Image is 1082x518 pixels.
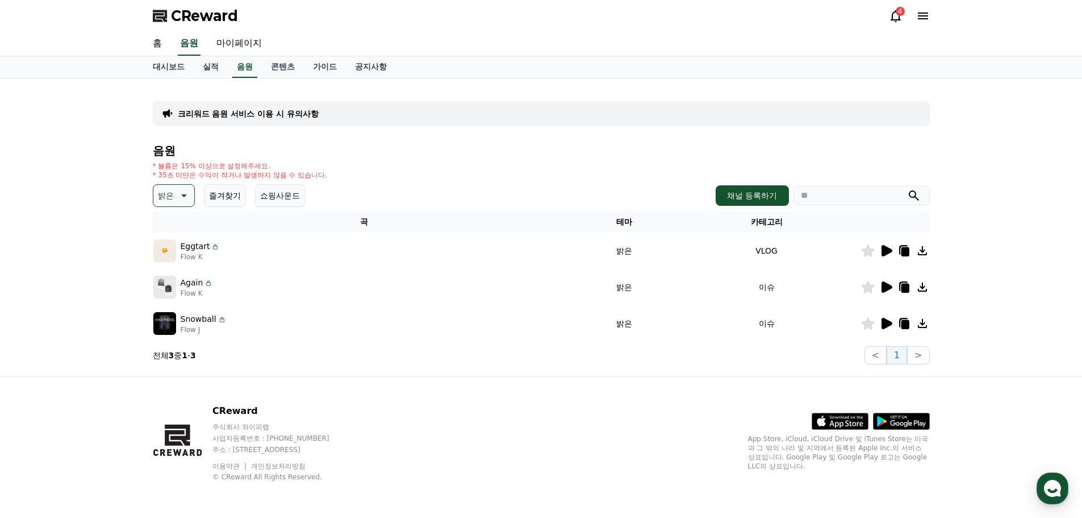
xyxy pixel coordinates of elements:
[887,346,907,364] button: 1
[889,9,903,23] a: 4
[204,184,246,207] button: 즐겨찾기
[181,289,214,298] p: Flow K
[181,325,227,334] p: Flow J
[232,56,257,78] a: 음원
[716,185,788,206] button: 채널 등록하기
[153,144,930,157] h4: 음원
[212,462,248,470] a: 이용약관
[251,462,306,470] a: 개인정보처리방침
[153,171,328,180] p: * 35초 미만은 수익이 적거나 발생하지 않을 수 있습니다.
[207,32,271,56] a: 마이페이지
[262,56,304,78] a: 콘텐츠
[190,351,196,360] strong: 3
[748,434,930,471] p: App Store, iCloud, iCloud Drive 및 iTunes Store는 미국과 그 밖의 나라 및 지역에서 등록된 Apple Inc.의 서비스 상표입니다. Goo...
[212,434,351,443] p: 사업자등록번호 : [PHONE_NUMBER]
[181,277,203,289] p: Again
[153,276,176,299] img: music
[144,32,171,56] a: 홈
[153,184,195,207] button: 밝은
[673,305,860,342] td: 이슈
[673,269,860,305] td: 이슈
[178,108,319,119] a: 크리워드 음원 서비스 이용 시 유의사항
[346,56,396,78] a: 공지사항
[212,422,351,432] p: 주식회사 와이피랩
[864,346,887,364] button: <
[181,241,210,252] p: Eggtart
[576,233,673,269] td: 밝은
[673,233,860,269] td: VLOG
[181,252,220,262] p: Flow K
[158,188,174,204] p: 밝은
[171,7,238,25] span: CReward
[576,212,673,233] th: 테마
[153,7,238,25] a: CReward
[304,56,346,78] a: 가이드
[673,212,860,233] th: 카테고리
[255,184,305,207] button: 쇼핑사운드
[169,351,174,360] strong: 3
[212,445,351,454] p: 주소 : [STREET_ADDRESS]
[194,56,228,78] a: 실적
[153,161,328,171] p: * 볼륨은 15% 이상으로 설정해주세요.
[153,312,176,335] img: music
[153,212,576,233] th: 곡
[212,404,351,418] p: CReward
[153,239,176,262] img: music
[907,346,929,364] button: >
[178,32,200,56] a: 음원
[182,351,187,360] strong: 1
[144,56,194,78] a: 대시보드
[153,350,196,361] p: 전체 중 -
[576,269,673,305] td: 밝은
[212,473,351,482] p: © CReward All Rights Reserved.
[896,7,905,16] div: 4
[576,305,673,342] td: 밝은
[181,313,216,325] p: Snowball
